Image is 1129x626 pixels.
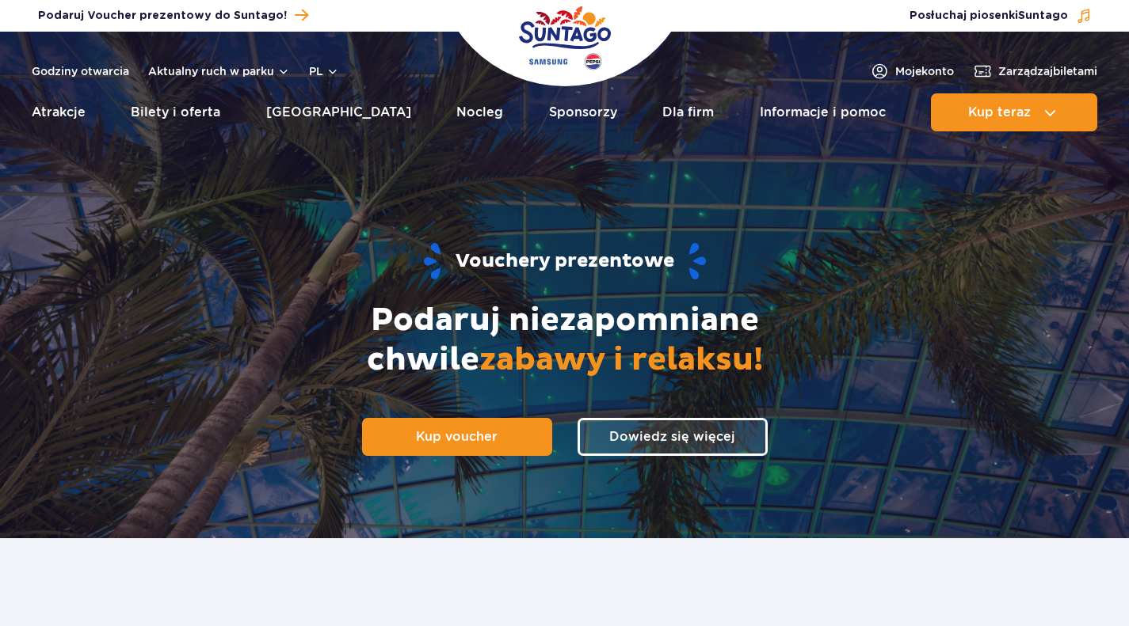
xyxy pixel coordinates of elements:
[32,63,129,79] a: Godziny otwarcia
[910,8,1092,24] button: Posłuchaj piosenkiSuntago
[38,5,308,26] a: Podaruj Voucher prezentowy do Suntago!
[968,105,1031,120] span: Kup teraz
[998,63,1097,79] span: Zarządzaj biletami
[32,93,86,131] a: Atrakcje
[910,8,1068,24] span: Posłuchaj piosenki
[456,93,503,131] a: Nocleg
[578,418,768,456] a: Dowiedz się więcej
[288,301,842,380] h2: Podaruj niezapomniane chwile
[148,65,290,78] button: Aktualny ruch w parku
[131,93,220,131] a: Bilety i oferta
[760,93,886,131] a: Informacje i pomoc
[55,241,1074,282] h1: Vouchery prezentowe
[266,93,411,131] a: [GEOGRAPHIC_DATA]
[362,418,552,456] a: Kup voucher
[931,93,1097,131] button: Kup teraz
[309,63,339,79] button: pl
[38,8,287,24] span: Podaruj Voucher prezentowy do Suntago!
[973,62,1097,81] a: Zarządzajbiletami
[895,63,954,79] span: Moje konto
[549,93,617,131] a: Sponsorzy
[662,93,714,131] a: Dla firm
[1018,10,1068,21] span: Suntago
[479,340,763,380] span: zabawy i relaksu!
[870,62,954,81] a: Mojekonto
[609,429,735,444] span: Dowiedz się więcej
[416,429,498,444] span: Kup voucher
